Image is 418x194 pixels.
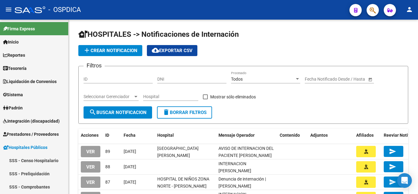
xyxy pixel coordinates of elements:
span: Adjuntos [310,133,328,138]
span: VER [86,164,95,170]
span: HOSPITALES -> Notificaciones de Internación [78,30,239,39]
datatable-header-cell: Hospital [155,129,216,142]
h3: Filtros [84,61,105,70]
mat-icon: send [389,178,396,186]
span: Contenido [280,133,300,138]
mat-icon: send [389,148,396,155]
mat-icon: cloud_download [152,47,159,54]
span: 87 [105,180,110,184]
span: 89 [105,149,110,154]
span: Exportar CSV [152,48,192,53]
span: Seleccionar Gerenciador [84,94,133,99]
span: Reportes [3,52,25,59]
mat-icon: add [83,47,91,54]
datatable-header-cell: Adjuntos [308,129,354,142]
div: Open Intercom Messenger [397,173,412,188]
div: [DATE] [124,179,152,186]
span: Mensaje Operador [218,133,255,138]
input: Fecha fin [332,77,362,82]
div: [DATE] [124,148,152,155]
span: Fecha [124,133,136,138]
span: Tesorería [3,65,27,72]
button: Buscar Notificacion [84,106,152,119]
mat-icon: search [89,108,96,116]
span: 88 [105,164,110,169]
span: Padrón [3,105,23,111]
input: Fecha inicio [305,77,327,82]
datatable-header-cell: Afiliados [354,129,381,142]
span: Buscar Notificacion [89,110,147,115]
span: Acciones [81,133,99,138]
button: VER [81,177,100,188]
span: Hospitales Públicos [3,144,47,151]
mat-icon: person [406,6,413,13]
span: HOSPITAL DE NIÑOS ZONA NORTE - [PERSON_NAME] [157,177,209,188]
button: Borrar Filtros [157,106,212,119]
span: [GEOGRAPHIC_DATA][PERSON_NAME] [157,146,199,158]
span: Liquidación de Convenios [3,78,57,85]
datatable-header-cell: Acciones [78,129,103,142]
button: Open calendar [367,76,373,82]
span: Afiliados [356,133,374,138]
mat-icon: menu [5,6,12,13]
span: Prestadores / Proveedores [3,131,59,138]
span: Hospital [157,133,174,138]
span: VER [86,149,95,154]
span: Crear Notificacion [83,48,137,53]
span: Mostrar sólo eliminados [210,93,256,101]
button: Exportar CSV [147,45,197,56]
span: ID [105,133,109,138]
span: Sistema [3,91,23,98]
span: Inicio [3,39,19,45]
span: - OSPDICA [48,3,81,17]
span: VER [86,180,95,185]
span: Integración (discapacidad) [3,118,60,124]
span: Todos [231,77,243,82]
button: VER [81,146,100,157]
span: AVISO DE INTERNACION DEL PACIENTE VACAFLOR MORALES [218,146,274,158]
span: Firma Express [3,25,35,32]
button: VER [81,161,100,173]
div: [DATE] [124,163,152,170]
datatable-header-cell: ID [103,129,121,142]
mat-icon: send [389,163,396,170]
span: INTERNACION ROMERO MIRANDA LUCIANA [218,161,251,173]
button: Crear Notificacion [78,45,142,56]
datatable-header-cell: Mensaje Operador [216,129,277,142]
mat-icon: delete [162,108,170,116]
span: Borrar Filtros [162,110,207,115]
datatable-header-cell: Fecha [121,129,155,142]
datatable-header-cell: Contenido [277,129,308,142]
